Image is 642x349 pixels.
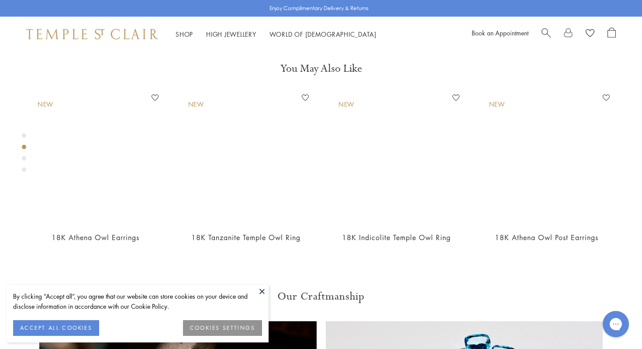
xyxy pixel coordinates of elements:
[472,28,528,37] a: Book an Appointment
[26,29,158,39] img: Temple St. Clair
[183,320,262,336] button: COOKIES SETTINGS
[495,233,598,242] a: 18K Athena Owl Post Earrings
[52,233,139,242] a: 18K Athena Owl Earrings
[35,62,607,76] h3: You May Also Like
[176,29,376,40] nav: Main navigation
[13,291,262,311] div: By clicking “Accept all”, you agree that our website can store cookies on your device and disclos...
[179,91,313,224] a: 18K Tanzanite Temple Owl Ring
[176,30,193,38] a: ShopShop
[542,28,551,41] a: Search
[188,100,204,109] div: New
[607,28,616,41] a: Open Shopping Bag
[342,233,451,242] a: 18K Indicolite Temple Owl Ring
[586,28,594,41] a: View Wishlist
[38,100,53,109] div: New
[489,100,505,109] div: New
[29,91,162,224] a: E36186-OWLTG
[338,100,354,109] div: New
[269,4,369,13] p: Enjoy Complimentary Delivery & Returns
[598,308,633,340] iframe: Gorgias live chat messenger
[480,91,614,224] a: 18K Athena Owl Post Earrings
[330,91,463,224] a: 18K Indicolite Temple Owl Ring
[39,290,603,304] h3: Our Craftmanship
[13,320,99,336] button: ACCEPT ALL COOKIES
[191,233,300,242] a: 18K Tanzanite Temple Owl Ring
[269,30,376,38] a: World of [DEMOGRAPHIC_DATA]World of [DEMOGRAPHIC_DATA]
[206,30,256,38] a: High JewelleryHigh Jewellery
